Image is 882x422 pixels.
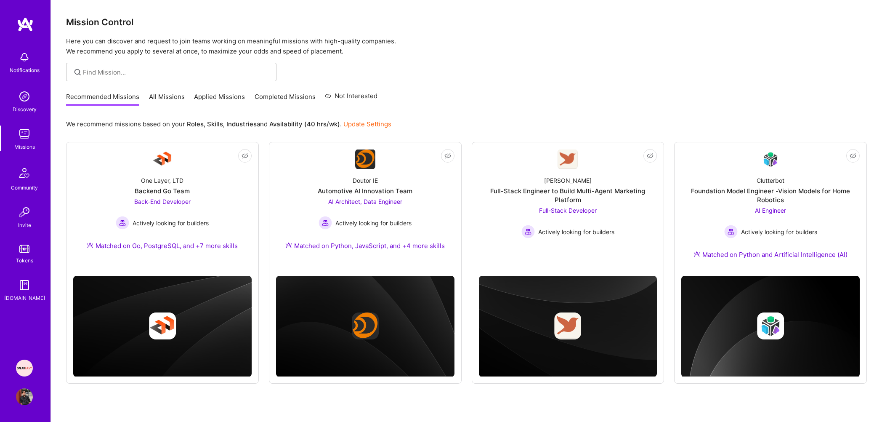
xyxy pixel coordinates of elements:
div: Matched on Python and Artificial Intelligence (AI) [693,250,847,259]
b: Skills [207,120,223,128]
a: All Missions [149,92,185,106]
img: Ateam Purple Icon [285,242,292,248]
span: Actively looking for builders [741,227,817,236]
img: Actively looking for builders [116,216,129,230]
span: Back-End Developer [134,198,191,205]
div: [DOMAIN_NAME] [4,294,45,302]
img: Ateam Purple Icon [693,251,700,257]
img: Company logo [554,312,581,339]
div: Foundation Model Engineer -Vision Models for Home Robotics [681,187,860,204]
div: Clutterbot [757,176,784,185]
a: Speakeasy: Software Engineer to help Customers write custom functions [14,360,35,377]
a: Company Logo[PERSON_NAME]Full-Stack Engineer to Build Multi-Agent Marketing PlatformFull-Stack De... [479,149,657,259]
p: Here you can discover and request to join teams working on meaningful missions with high-quality ... [66,36,867,56]
p: We recommend missions based on your , , and . [66,120,391,128]
div: Matched on Python, JavaScript, and +4 more skills [285,241,445,250]
div: Discovery [13,105,37,114]
div: [PERSON_NAME] [544,176,592,185]
img: Company logo [352,312,379,339]
img: Company Logo [760,150,781,169]
img: cover [73,276,252,377]
b: Availability (40 hrs/wk) [269,120,340,128]
img: Community [14,163,35,183]
img: Company Logo [152,149,173,169]
span: Actively looking for builders [538,227,614,236]
i: icon EyeClosed [850,152,856,159]
img: tokens [19,245,29,253]
a: Not Interested [325,91,377,106]
a: Completed Missions [255,92,316,106]
img: Company Logo [355,150,375,169]
span: AI Engineer [755,207,786,214]
span: Actively looking for builders [133,219,209,227]
div: One Layer, LTD [141,176,183,185]
div: Full-Stack Engineer to Build Multi-Agent Marketing Platform [479,187,657,204]
a: Update Settings [343,120,391,128]
img: Actively looking for builders [724,225,738,238]
span: Actively looking for builders [335,219,412,227]
img: Ateam Purple Icon [87,242,93,248]
img: Actively looking for builders [521,225,535,238]
img: bell [16,49,33,66]
img: Speakeasy: Software Engineer to help Customers write custom functions [16,360,33,377]
b: Roles [187,120,204,128]
div: Community [11,183,38,192]
div: Tokens [16,256,33,265]
div: Missions [14,142,35,151]
img: guide book [16,277,33,294]
input: Find Mission... [83,68,270,77]
img: logo [17,17,34,32]
b: Industries [226,120,257,128]
i: icon EyeClosed [444,152,451,159]
span: AI Architect, Data Engineer [328,198,402,205]
img: User Avatar [16,388,33,405]
i: icon EyeClosed [647,152,654,159]
div: Matched on Go, PostgreSQL, and +7 more skills [87,241,238,250]
span: Full-Stack Developer [539,207,597,214]
a: Company LogoOne Layer, LTDBackend Go TeamBack-End Developer Actively looking for buildersActively... [73,149,252,260]
div: Invite [18,221,31,230]
i: icon SearchGrey [73,67,82,77]
img: teamwork [16,126,33,142]
a: Company LogoDoutor IEAutomotive AI Innovation TeamAI Architect, Data Engineer Actively looking fo... [276,149,454,260]
img: cover [479,276,657,377]
img: Company Logo [558,150,578,169]
a: User Avatar [14,388,35,405]
div: Backend Go Team [135,187,190,195]
div: Notifications [10,66,40,75]
i: icon EyeClosed [242,152,248,159]
a: Company LogoClutterbotFoundation Model Engineer -Vision Models for Home RoboticsAI Engineer Activ... [681,149,860,269]
h3: Mission Control [66,17,867,27]
img: Company logo [757,312,784,339]
img: discovery [16,88,33,105]
img: Invite [16,204,33,221]
img: cover [681,276,860,377]
img: Company logo [149,312,176,339]
a: Recommended Missions [66,92,139,106]
div: Automotive AI Innovation Team [318,187,412,195]
img: Actively looking for builders [319,216,332,230]
img: cover [276,276,454,377]
a: Applied Missions [194,92,245,106]
div: Doutor IE [353,176,378,185]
